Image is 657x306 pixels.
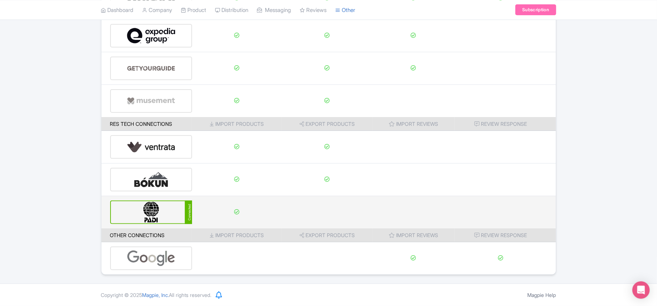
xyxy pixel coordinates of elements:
th: Import Reviews [373,117,454,131]
th: Import Products [192,117,282,131]
th: Review Response [454,228,556,242]
th: Export Products [282,117,373,131]
span: Magpie, Inc. [142,292,169,298]
img: ventrata-b8ee9d388f52bb9ce077e58fa33de912.svg [127,136,175,158]
th: Export Products [282,228,373,242]
img: musement-dad6797fd076d4ac540800b229e01643.svg [127,90,175,112]
img: get_your_guide-5a6366678479520ec94e3f9d2b9f304b.svg [127,57,175,79]
img: bokun-9d666bd0d1b458dbc8a9c3d52590ba5a.svg [127,169,175,191]
a: Magpie Help [528,292,556,298]
div: Copyright © 2025 All rights reserved. [97,291,216,299]
a: Connected [110,200,192,224]
div: Connected [185,200,192,224]
th: Import Reviews [373,228,454,242]
th: Review Response [454,117,556,131]
img: expedia-9e2f273c8342058d41d2cc231867de8b.svg [127,25,175,47]
img: padi-d8839556b6cfbd2c30d3e47ef5cc6c4e.svg [127,201,176,223]
img: google-96de159c2084212d3cdd3c2fb262314c.svg [127,247,175,269]
th: Res Tech Connections [101,117,192,131]
th: Import Products [192,228,282,242]
a: Subscription [515,4,556,15]
th: Other Connections [101,228,192,242]
div: Open Intercom Messenger [632,281,650,299]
